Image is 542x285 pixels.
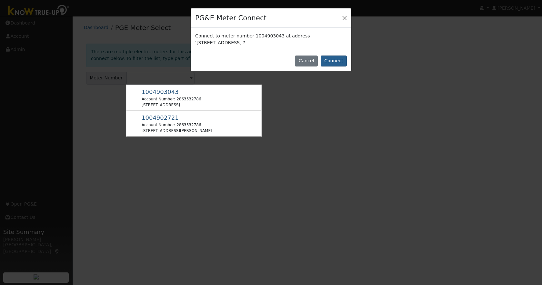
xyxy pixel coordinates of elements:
span: 1004903043 [142,88,179,95]
h4: PG&E Meter Connect [195,13,266,23]
button: Cancel [295,56,318,66]
button: Connect [321,56,347,66]
span: Usage Point: 8576075097 [142,116,179,121]
div: [STREET_ADDRESS][PERSON_NAME] [142,128,212,134]
span: Usage Point: 7531331739 [142,90,179,95]
button: Close [340,13,349,22]
div: Account Number: 2863532786 [142,122,212,128]
div: [STREET_ADDRESS] [142,102,201,108]
div: Connect to meter number 1004903043 at address '[STREET_ADDRESS]'? [191,28,351,50]
div: Account Number: 2863532786 [142,96,201,102]
span: 1004902721 [142,114,179,121]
